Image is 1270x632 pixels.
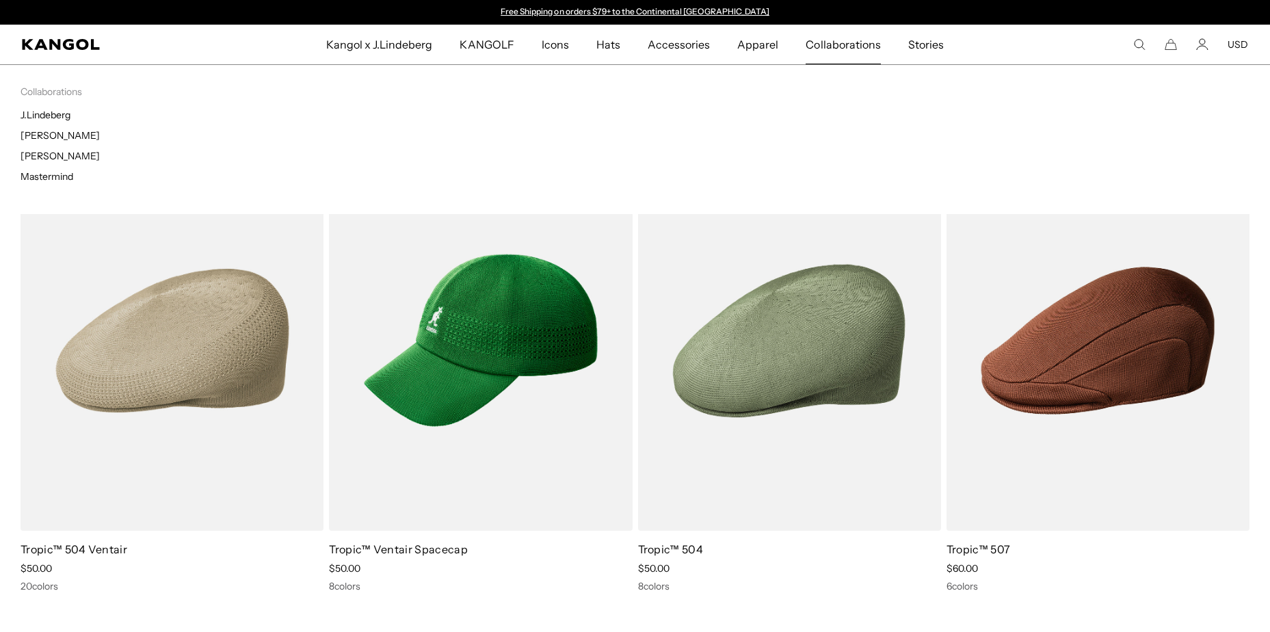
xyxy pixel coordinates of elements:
span: Hats [596,25,620,64]
a: Kangol [22,39,215,50]
a: Free Shipping on orders $79+ to the Continental [GEOGRAPHIC_DATA] [501,6,769,16]
span: Kangol x J.Lindeberg [326,25,433,64]
div: Announcement [494,7,776,18]
div: 8 colors [329,580,632,592]
div: 1 of 2 [494,7,776,18]
a: Collaborations [792,25,894,64]
a: Tropic™ 504 [638,542,704,556]
a: Account [1196,38,1208,51]
div: 20 colors [21,580,323,592]
span: $50.00 [638,562,670,575]
p: Collaborations [21,85,635,98]
span: KANGOLF [460,25,514,64]
div: 8 colors [638,580,941,592]
a: Icons [528,25,583,64]
a: [PERSON_NAME] [21,150,100,162]
a: Tropic™ 504 Ventair [21,542,127,556]
span: $60.00 [947,562,978,575]
img: Tropic™ 504 [638,150,941,531]
button: Cart [1165,38,1177,51]
span: $50.00 [21,562,52,575]
span: Icons [542,25,569,64]
a: Hats [583,25,634,64]
span: Accessories [648,25,710,64]
a: Apparel [724,25,792,64]
div: 6 colors [947,580,1249,592]
a: J.Lindeberg [21,109,70,121]
a: Tropic™ 507 [947,542,1011,556]
slideshow-component: Announcement bar [494,7,776,18]
img: Tropic™ 507 [947,150,1249,531]
a: [PERSON_NAME] [21,129,100,142]
button: USD [1228,38,1248,51]
a: KANGOLF [446,25,527,64]
img: Tropic™ Ventair Spacecap [329,150,632,531]
summary: Search here [1133,38,1146,51]
span: Stories [908,25,944,64]
span: Apparel [737,25,778,64]
a: Mastermind [21,170,73,183]
span: $50.00 [329,562,360,575]
a: Tropic™ Ventair Spacecap [329,542,468,556]
img: Tropic™ 504 Ventair [21,150,323,531]
a: Accessories [634,25,724,64]
span: Collaborations [806,25,880,64]
a: Kangol x J.Lindeberg [313,25,447,64]
a: Stories [895,25,957,64]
